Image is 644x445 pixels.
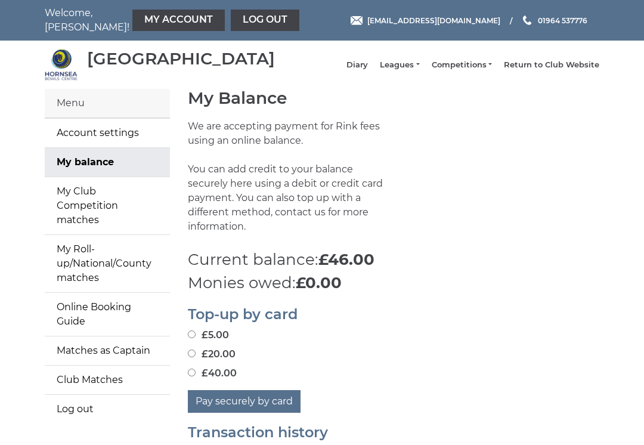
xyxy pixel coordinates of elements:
[188,366,237,381] label: £40.00
[351,16,363,25] img: Email
[45,148,170,177] a: My balance
[432,60,492,70] a: Competitions
[346,60,368,70] a: Diary
[521,15,587,26] a: Phone us 01964 537776
[231,10,299,31] a: Log out
[188,350,196,357] input: £20.00
[45,177,170,234] a: My Club Competition matches
[188,425,599,440] h2: Transaction history
[132,10,225,31] a: My Account
[45,293,170,336] a: Online Booking Guide
[523,16,531,25] img: Phone us
[188,271,599,295] p: Monies owed:
[188,347,236,361] label: £20.00
[87,50,275,68] div: [GEOGRAPHIC_DATA]
[367,16,500,24] span: [EMAIL_ADDRESS][DOMAIN_NAME]
[45,89,170,118] div: Menu
[45,119,170,147] a: Account settings
[45,395,170,424] a: Log out
[188,390,301,413] button: Pay securely by card
[188,89,599,107] h1: My Balance
[45,6,265,35] nav: Welcome, [PERSON_NAME]!
[504,60,599,70] a: Return to Club Website
[188,248,599,271] p: Current balance:
[380,60,419,70] a: Leagues
[538,16,587,24] span: 01964 537776
[188,307,599,322] h2: Top-up by card
[45,366,170,394] a: Club Matches
[188,119,385,248] p: We are accepting payment for Rink fees using an online balance. You can add credit to your balanc...
[45,336,170,365] a: Matches as Captain
[351,15,500,26] a: Email [EMAIL_ADDRESS][DOMAIN_NAME]
[45,48,78,81] img: Hornsea Bowls Centre
[188,330,196,338] input: £5.00
[45,235,170,292] a: My Roll-up/National/County matches
[188,328,229,342] label: £5.00
[318,250,374,269] strong: £46.00
[296,273,342,292] strong: £0.00
[188,369,196,376] input: £40.00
